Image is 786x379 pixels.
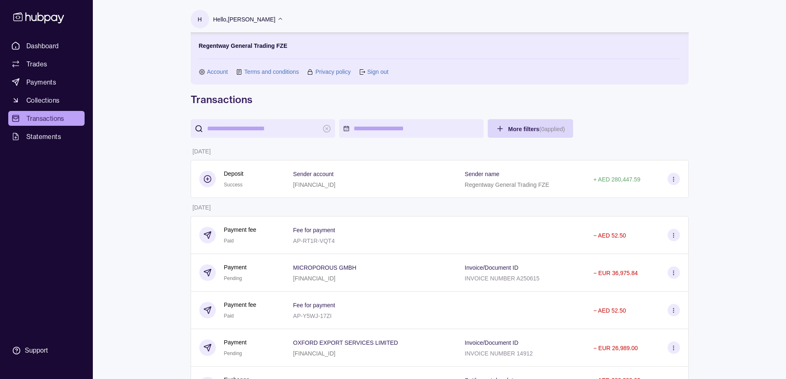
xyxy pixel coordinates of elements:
[8,38,85,53] a: Dashboard
[224,238,234,244] span: Paid
[8,75,85,89] a: Payments
[465,350,533,357] p: INVOICE NUMBER 14912
[293,275,335,282] p: [FINANCIAL_ID]
[193,148,211,155] p: [DATE]
[207,67,228,76] a: Account
[465,275,539,282] p: INVOICE NUMBER A250615
[367,67,388,76] a: Sign out
[8,56,85,71] a: Trades
[8,129,85,144] a: Statements
[293,350,335,357] p: [FINANCIAL_ID]
[593,232,626,239] p: − AED 52.50
[293,313,331,319] p: AP-Y5WJ-17ZI
[199,41,288,50] p: Regentway General Trading FZE
[293,238,335,244] p: AP-RT1R-VQT4
[488,119,574,138] button: More filters(0applied)
[224,300,257,309] p: Payment fee
[244,67,299,76] a: Terms and conditions
[193,204,211,211] p: [DATE]
[293,181,335,188] p: [FINANCIAL_ID]
[26,113,64,123] span: Transactions
[224,225,257,234] p: Payment fee
[224,338,247,347] p: Payment
[26,41,59,51] span: Dashboard
[26,77,56,87] span: Payments
[25,346,48,355] div: Support
[465,264,518,271] p: Invoice/Document ID
[198,15,202,24] p: H
[315,67,351,76] a: Privacy policy
[465,181,549,188] p: Regentway General Trading FZE
[593,307,626,314] p: − AED 52.50
[593,270,638,276] p: − EUR 36,975.84
[465,339,518,346] p: Invoice/Document ID
[207,119,319,138] input: search
[8,111,85,126] a: Transactions
[293,171,333,177] p: Sender account
[224,169,243,178] p: Deposit
[508,126,565,132] span: More filters
[213,15,276,24] p: Hello, [PERSON_NAME]
[26,132,61,141] span: Statements
[224,351,242,356] span: Pending
[224,313,234,319] span: Paid
[8,93,85,108] a: Collections
[293,339,398,346] p: OXFORD EXPORT SERVICES LIMITED
[26,59,47,69] span: Trades
[224,182,243,188] span: Success
[593,176,640,183] p: + AED 280,447.59
[8,342,85,359] a: Support
[26,95,59,105] span: Collections
[465,171,499,177] p: Sender name
[293,302,335,308] p: Fee for payment
[224,275,242,281] span: Pending
[224,263,247,272] p: Payment
[539,126,565,132] p: ( 0 applied)
[293,227,335,233] p: Fee for payment
[293,264,356,271] p: MICROPOROUS GMBH
[191,93,689,106] h1: Transactions
[593,345,638,351] p: − EUR 26,989.00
